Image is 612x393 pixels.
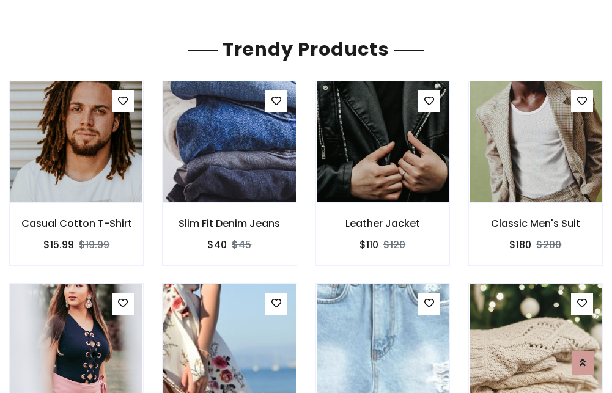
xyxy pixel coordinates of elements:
[359,239,378,251] h6: $110
[509,239,531,251] h6: $180
[163,218,296,229] h6: Slim Fit Denim Jeans
[536,238,561,252] del: $200
[10,218,143,229] h6: Casual Cotton T-Shirt
[43,239,74,251] h6: $15.99
[218,36,394,62] span: Trendy Products
[232,238,251,252] del: $45
[469,218,602,229] h6: Classic Men's Suit
[207,239,227,251] h6: $40
[79,238,109,252] del: $19.99
[383,238,405,252] del: $120
[316,218,449,229] h6: Leather Jacket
